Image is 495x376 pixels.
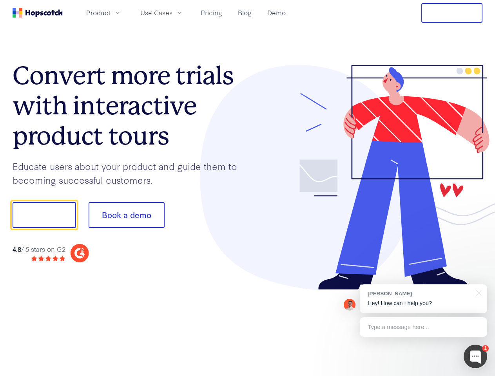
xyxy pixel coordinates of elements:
span: Product [86,8,111,18]
strong: 4.8 [13,244,21,253]
span: Use Cases [140,8,172,18]
a: Demo [264,6,289,19]
button: Book a demo [89,202,165,228]
button: Show me! [13,202,76,228]
a: Blog [235,6,255,19]
button: Product [82,6,126,19]
h1: Convert more trials with interactive product tours [13,61,248,151]
a: Pricing [198,6,225,19]
div: Type a message here... [360,317,487,337]
a: Home [13,8,63,18]
p: Educate users about your product and guide them to becoming successful customers. [13,159,248,186]
div: / 5 stars on G2 [13,244,65,254]
div: 1 [482,345,489,352]
button: Free Trial [421,3,482,23]
div: [PERSON_NAME] [368,290,471,297]
button: Use Cases [136,6,188,19]
p: Hey! How can I help you? [368,299,479,307]
img: Mark Spera [344,299,355,311]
